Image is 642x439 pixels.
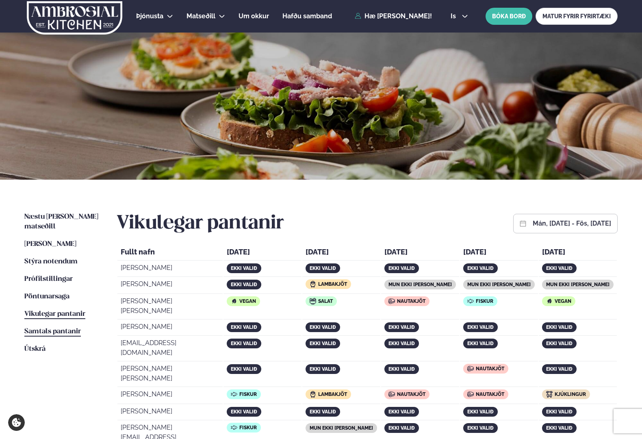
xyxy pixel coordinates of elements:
span: ekki valið [388,425,415,431]
span: ekki valið [388,366,415,372]
span: ekki valið [231,409,257,415]
span: ekki valið [231,282,257,287]
span: Nautakjöt [397,298,425,304]
span: Vikulegar pantanir [24,311,85,317]
span: ekki valið [231,366,257,372]
span: ekki valið [231,341,257,346]
span: ekki valið [546,366,573,372]
span: ekki valið [310,265,336,271]
td: [PERSON_NAME] [117,388,223,404]
span: mun ekki [PERSON_NAME] [388,282,452,287]
img: icon img [231,298,237,304]
span: Fiskur [239,391,257,397]
img: icon img [231,424,237,431]
span: Næstu [PERSON_NAME] matseðill [24,213,98,230]
img: logo [26,1,123,35]
span: Pöntunarsaga [24,293,69,300]
span: ekki valið [310,366,336,372]
span: Samtals pantanir [24,328,81,335]
span: ekki valið [546,409,573,415]
span: ekki valið [467,324,494,330]
span: ekki valið [231,265,257,271]
span: Lambakjöt [318,281,347,287]
span: mun ekki [PERSON_NAME] [546,282,609,287]
span: ekki valið [310,409,336,415]
span: ekki valið [467,265,494,271]
span: Nautakjöt [397,391,425,397]
td: [PERSON_NAME] [117,261,223,277]
span: Þjónusta [136,12,163,20]
span: Lambakjöt [318,391,347,397]
th: [DATE] [223,246,301,261]
a: Pöntunarsaga [24,292,69,302]
span: ekki valið [467,425,494,431]
td: [PERSON_NAME] [PERSON_NAME] [117,295,223,319]
a: Vikulegar pantanir [24,309,85,319]
span: ekki valið [467,341,494,346]
span: Matseðill [187,12,215,20]
span: Útskrá [24,346,46,352]
span: ekki valið [388,265,415,271]
img: icon img [546,391,553,398]
a: Cookie settings [8,414,25,431]
button: mán, [DATE] - fös, [DATE] [533,220,611,227]
h2: Vikulegar pantanir [117,212,284,235]
span: ekki valið [467,409,494,415]
a: Næstu [PERSON_NAME] matseðill [24,212,100,232]
td: [PERSON_NAME] [PERSON_NAME] [117,362,223,387]
img: icon img [467,298,474,304]
img: icon img [310,281,316,287]
th: [DATE] [302,246,380,261]
a: Útskrá [24,344,46,354]
span: mun ekki [PERSON_NAME] [310,425,373,431]
span: ekki valið [546,324,573,330]
span: ekki valið [546,341,573,346]
img: icon img [467,365,474,372]
th: [DATE] [539,246,617,261]
th: Fullt nafn [117,246,223,261]
span: Prófílstillingar [24,276,73,283]
span: Hafðu samband [282,12,332,20]
a: Þjónusta [136,11,163,21]
th: [DATE] [381,246,459,261]
span: Nautakjöt [476,366,504,372]
span: ekki valið [231,324,257,330]
a: MATUR FYRIR FYRIRTÆKI [536,8,618,25]
span: Um okkur [239,12,269,20]
span: Vegan [555,298,571,304]
a: Matseðill [187,11,215,21]
span: ekki valið [388,324,415,330]
img: icon img [388,391,395,398]
td: [PERSON_NAME] [117,278,223,294]
img: icon img [231,391,237,398]
span: Fiskur [239,425,257,430]
button: BÓKA BORÐ [486,8,532,25]
th: [DATE] [460,246,538,261]
a: Hafðu samband [282,11,332,21]
span: ekki valið [388,409,415,415]
span: Salat [318,298,333,304]
a: Samtals pantanir [24,327,81,337]
span: Vegan [239,298,256,304]
td: [PERSON_NAME] [117,405,223,420]
span: [PERSON_NAME] [24,241,76,248]
a: Stýra notendum [24,257,78,267]
span: ekki valið [310,324,336,330]
img: icon img [388,298,395,304]
td: [EMAIL_ADDRESS][DOMAIN_NAME] [117,337,223,361]
img: icon img [310,298,316,304]
span: mun ekki [PERSON_NAME] [467,282,531,287]
a: [PERSON_NAME] [24,239,76,249]
span: Stýra notendum [24,258,78,265]
a: Hæ [PERSON_NAME]! [355,13,432,20]
span: ekki valið [388,341,415,346]
button: is [444,13,475,20]
span: Fiskur [476,298,493,304]
a: Prófílstillingar [24,274,73,284]
img: icon img [310,391,316,398]
span: ekki valið [546,425,573,431]
img: icon img [546,298,553,304]
img: icon img [467,391,474,398]
span: ekki valið [546,265,573,271]
span: Nautakjöt [476,391,504,397]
